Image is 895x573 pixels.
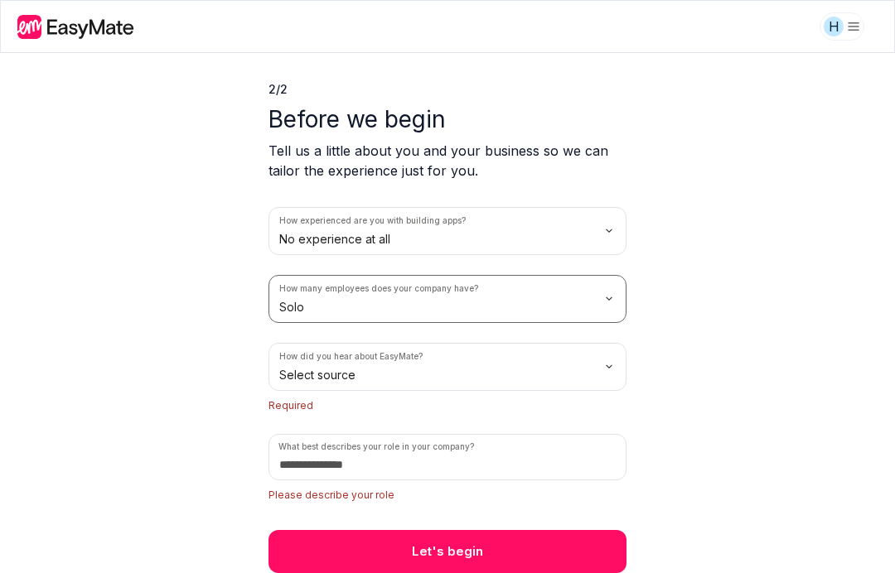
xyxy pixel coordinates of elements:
[268,397,626,414] p: Required
[268,530,626,573] button: Let's begin
[268,81,626,98] p: 2 / 2
[824,17,844,36] div: H
[279,282,478,295] label: How many employees does your company have?
[279,214,466,227] label: How experienced are you with building apps?
[279,350,423,363] label: How did you hear about EasyMate?
[268,487,626,503] p: Please describe your role
[268,141,626,181] p: Tell us a little about you and your business so we can tailor the experience just for you.
[268,104,626,134] p: Before we begin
